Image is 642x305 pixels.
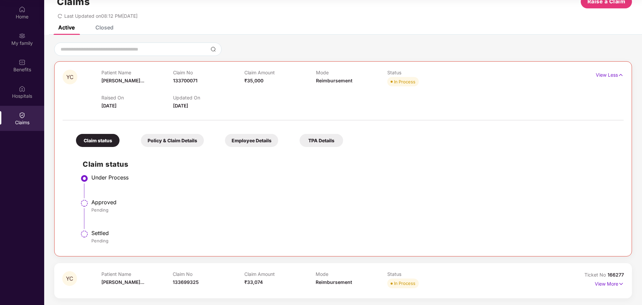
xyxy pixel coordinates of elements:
[101,271,173,277] p: Patient Name
[91,230,617,236] div: Settled
[101,279,144,285] span: [PERSON_NAME]...
[316,279,352,285] span: Reimbursement
[316,271,387,277] p: Mode
[58,24,75,31] div: Active
[316,70,387,75] p: Mode
[173,279,199,285] span: 133699325
[101,103,116,108] span: [DATE]
[316,78,352,83] span: Reimbursement
[244,70,316,75] p: Claim Amount
[618,280,624,288] img: svg+xml;base64,PHN2ZyB4bWxucz0iaHR0cDovL3d3dy53My5vcmcvMjAwMC9zdmciIHdpZHRoPSIxNyIgaGVpZ2h0PSIxNy...
[394,78,415,85] div: In Process
[225,134,278,147] div: Employee Details
[394,280,415,287] div: In Process
[91,207,617,213] div: Pending
[91,174,617,181] div: Under Process
[173,271,244,277] p: Claim No
[101,95,173,100] p: Raised On
[19,59,25,66] img: svg+xml;base64,PHN2ZyBpZD0iQmVuZWZpdHMiIHhtbG5zPSJodHRwOi8vd3d3LnczLm9yZy8yMDAwL3N2ZyIgd2lkdGg9Ij...
[91,199,617,206] div: Approved
[244,78,263,83] span: ₹35,000
[19,112,25,119] img: svg+xml;base64,PHN2ZyBpZD0iQ2xhaW0iIHhtbG5zPSJodHRwOi8vd3d3LnczLm9yZy8yMDAwL3N2ZyIgd2lkdGg9IjIwIi...
[596,70,624,79] p: View Less
[244,279,263,285] span: ₹33,074
[244,271,316,277] p: Claim Amount
[80,230,88,238] img: svg+xml;base64,PHN2ZyBpZD0iU3RlcC1QZW5kaW5nLTMyeDMyIiB4bWxucz0iaHR0cDovL3d3dy53My5vcmcvMjAwMC9zdm...
[80,174,88,182] img: svg+xml;base64,PHN2ZyBpZD0iU3RlcC1BY3RpdmUtMzJ4MzIiIHhtbG5zPSJodHRwOi8vd3d3LnczLm9yZy8yMDAwL3N2Zy...
[608,272,624,278] span: 166277
[173,70,244,75] p: Claim No
[76,134,119,147] div: Claim status
[173,78,197,83] span: 133700071
[80,199,88,207] img: svg+xml;base64,PHN2ZyBpZD0iU3RlcC1QZW5kaW5nLTMyeDMyIiB4bWxucz0iaHR0cDovL3d3dy53My5vcmcvMjAwMC9zdm...
[584,272,608,278] span: Ticket No
[387,271,459,277] p: Status
[211,47,216,52] img: svg+xml;base64,PHN2ZyBpZD0iU2VhcmNoLTMyeDMyIiB4bWxucz0iaHR0cDovL3d3dy53My5vcmcvMjAwMC9zdmciIHdpZH...
[19,85,25,92] img: svg+xml;base64,PHN2ZyBpZD0iSG9zcGl0YWxzIiB4bWxucz0iaHR0cDovL3d3dy53My5vcmcvMjAwMC9zdmciIHdpZHRoPS...
[101,78,144,83] span: [PERSON_NAME]...
[83,159,617,170] h2: Claim status
[91,238,617,244] div: Pending
[64,13,138,19] span: Last Updated on 08:12 PM[DATE]
[66,74,74,80] span: YC
[173,103,188,108] span: [DATE]
[95,24,113,31] div: Closed
[141,134,204,147] div: Policy & Claim Details
[173,95,244,100] p: Updated On
[19,32,25,39] img: svg+xml;base64,PHN2ZyB3aWR0aD0iMjAiIGhlaWdodD0iMjAiIHZpZXdCb3g9IjAgMCAyMCAyMCIgZmlsbD0ibm9uZSIgeG...
[66,276,73,282] span: YC
[300,134,343,147] div: TPA Details
[387,70,459,75] p: Status
[595,279,624,288] p: View More
[618,71,624,79] img: svg+xml;base64,PHN2ZyB4bWxucz0iaHR0cDovL3d3dy53My5vcmcvMjAwMC9zdmciIHdpZHRoPSIxNyIgaGVpZ2h0PSIxNy...
[58,13,62,19] span: redo
[19,6,25,13] img: svg+xml;base64,PHN2ZyBpZD0iSG9tZSIgeG1sbnM9Imh0dHA6Ly93d3cudzMub3JnLzIwMDAvc3ZnIiB3aWR0aD0iMjAiIG...
[101,70,173,75] p: Patient Name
